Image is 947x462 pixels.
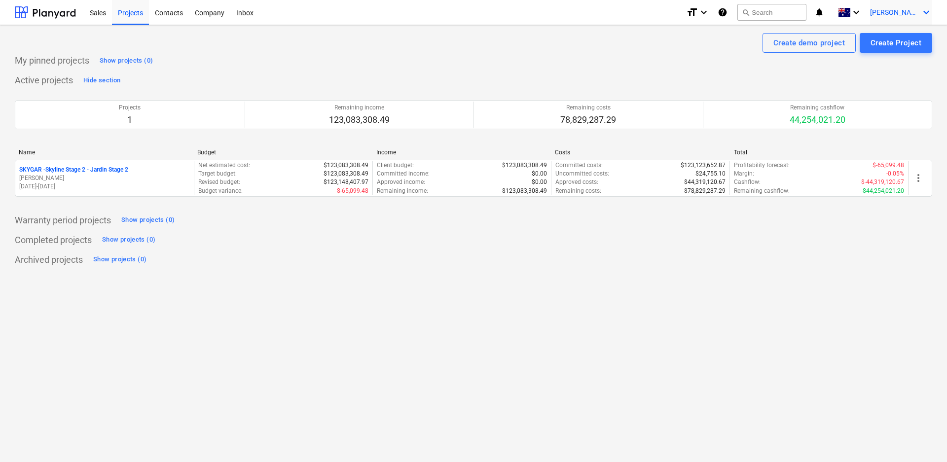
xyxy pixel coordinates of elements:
[377,170,430,178] p: Committed income :
[532,178,547,186] p: $0.00
[870,8,919,16] span: [PERSON_NAME]
[197,149,368,156] div: Budget
[555,149,726,156] div: Costs
[119,114,141,126] p: 1
[15,234,92,246] p: Completed projects
[324,170,368,178] p: $123,083,308.49
[912,172,924,184] span: more_vert
[861,178,904,186] p: $-44,319,120.67
[871,36,921,49] div: Create Project
[814,6,824,18] i: notifications
[684,187,726,195] p: $78,829,287.29
[860,33,932,53] button: Create Project
[377,187,428,195] p: Remaining income :
[850,6,862,18] i: keyboard_arrow_down
[81,72,123,88] button: Hide section
[686,6,698,18] i: format_size
[532,170,547,178] p: $0.00
[97,53,155,69] button: Show projects (0)
[734,149,905,156] div: Total
[377,178,425,186] p: Approved income :
[19,166,190,191] div: SKYGAR -Skyline Stage 2 - Jardin Stage 2[PERSON_NAME][DATE]-[DATE]
[337,187,368,195] p: $-65,099.48
[560,104,616,112] p: Remaining costs
[329,114,390,126] p: 123,083,308.49
[329,104,390,112] p: Remaining income
[119,104,141,112] p: Projects
[119,213,177,228] button: Show projects (0)
[15,55,89,67] p: My pinned projects
[742,8,750,16] span: search
[763,33,856,53] button: Create demo project
[734,170,754,178] p: Margin :
[198,187,243,195] p: Budget variance :
[737,4,806,21] button: Search
[734,161,790,170] p: Profitability forecast :
[920,6,932,18] i: keyboard_arrow_down
[19,149,189,156] div: Name
[324,161,368,170] p: $123,083,308.49
[324,178,368,186] p: $123,148,407.97
[555,170,609,178] p: Uncommitted costs :
[790,114,845,126] p: 44,254,021.20
[502,161,547,170] p: $123,083,308.49
[555,161,603,170] p: Committed costs :
[19,182,190,191] p: [DATE] - [DATE]
[790,104,845,112] p: Remaining cashflow
[502,187,547,195] p: $123,083,308.49
[734,178,761,186] p: Cashflow :
[19,166,128,174] p: SKYGAR - Skyline Stage 2 - Jardin Stage 2
[886,170,904,178] p: -0.05%
[555,178,598,186] p: Approved costs :
[698,6,710,18] i: keyboard_arrow_down
[773,36,845,49] div: Create demo project
[198,170,237,178] p: Target budget :
[15,74,73,86] p: Active projects
[93,254,146,265] div: Show projects (0)
[15,254,83,266] p: Archived projects
[100,232,158,248] button: Show projects (0)
[681,161,726,170] p: $123,123,652.87
[102,234,155,246] div: Show projects (0)
[734,187,790,195] p: Remaining cashflow :
[695,170,726,178] p: $24,755.10
[873,161,904,170] p: $-65,099.48
[121,214,175,226] div: Show projects (0)
[684,178,726,186] p: $44,319,120.67
[198,161,250,170] p: Net estimated cost :
[198,178,240,186] p: Revised budget :
[718,6,728,18] i: Knowledge base
[863,187,904,195] p: $44,254,021.20
[91,252,149,268] button: Show projects (0)
[15,214,111,226] p: Warranty period projects
[377,161,414,170] p: Client budget :
[555,187,601,195] p: Remaining costs :
[376,149,547,156] div: Income
[83,75,120,86] div: Hide section
[19,174,190,182] p: [PERSON_NAME]
[100,55,153,67] div: Show projects (0)
[560,114,616,126] p: 78,829,287.29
